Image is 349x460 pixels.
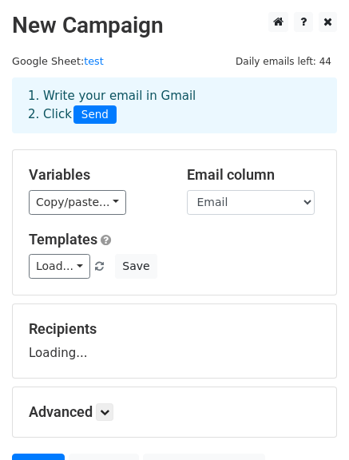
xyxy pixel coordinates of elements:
[29,190,126,215] a: Copy/paste...
[12,55,104,67] small: Google Sheet:
[29,254,90,279] a: Load...
[230,53,337,70] span: Daily emails left: 44
[187,166,321,184] h5: Email column
[12,12,337,39] h2: New Campaign
[29,403,320,421] h5: Advanced
[115,254,157,279] button: Save
[29,320,320,362] div: Loading...
[29,320,320,338] h5: Recipients
[29,166,163,184] h5: Variables
[73,105,117,125] span: Send
[16,87,333,124] div: 1. Write your email in Gmail 2. Click
[29,231,97,248] a: Templates
[84,55,104,67] a: test
[230,55,337,67] a: Daily emails left: 44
